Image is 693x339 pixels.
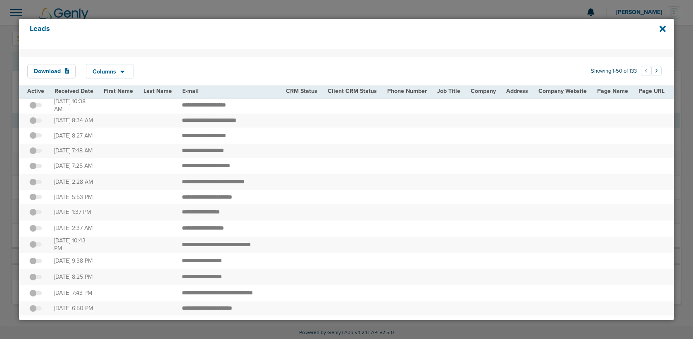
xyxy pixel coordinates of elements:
[182,88,199,95] span: E-mail
[49,97,98,114] td: [DATE] 10:38 AM
[27,64,76,78] button: Download
[49,158,98,174] td: [DATE] 7:25 AM
[533,85,592,97] th: Company Website
[49,301,98,315] td: [DATE] 6:50 PM
[49,220,98,237] td: [DATE] 2:37 AM
[49,174,98,190] td: [DATE] 2:28 AM
[49,114,98,128] td: [DATE] 8:34 AM
[49,269,98,285] td: [DATE] 8:25 PM
[30,24,603,43] h4: Leads
[501,85,533,97] th: Address
[49,204,98,220] td: [DATE] 1:37 PM
[49,253,98,269] td: [DATE] 9:38 PM
[432,85,466,97] th: Job Title
[638,88,664,95] span: Page URL
[466,85,501,97] th: Company
[286,88,317,95] span: CRM Status
[49,128,98,144] td: [DATE] 8:27 AM
[93,69,116,75] span: Columns
[49,285,98,301] td: [DATE] 7:43 PM
[49,144,98,158] td: [DATE] 7:48 AM
[27,88,44,95] span: Active
[104,88,133,95] span: First Name
[651,66,662,76] button: Go to next page
[143,88,172,95] span: Last Name
[641,67,662,77] ul: Pagination
[49,190,98,204] td: [DATE] 5:53 PM
[591,68,637,75] span: Showing 1-50 of 133
[323,85,382,97] th: Client CRM Status
[49,237,98,253] td: [DATE] 10:43 PM
[49,315,98,332] td: [DATE] 3:30 PM
[592,85,633,97] th: Page Name
[55,88,93,95] span: Received Date
[387,88,427,95] span: Phone Number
